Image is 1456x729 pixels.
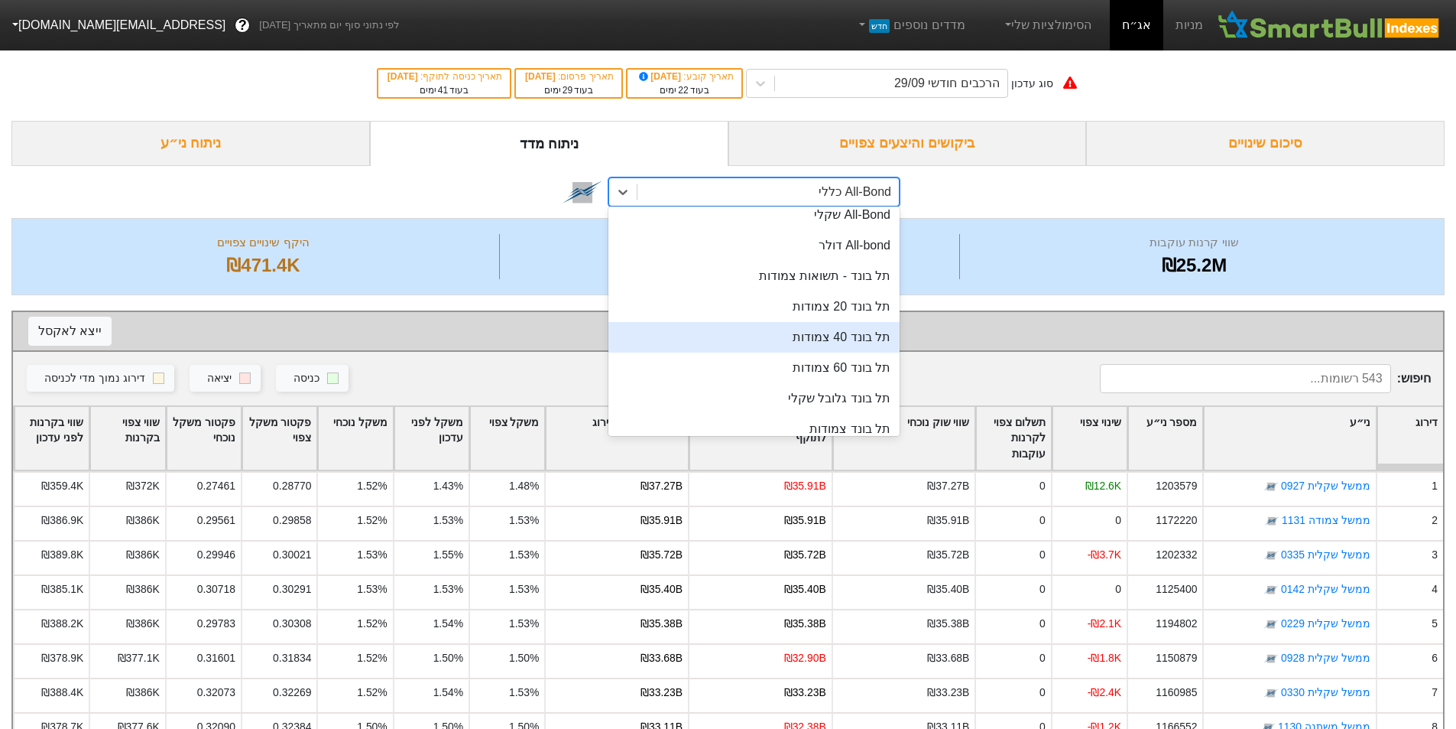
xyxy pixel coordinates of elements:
[470,407,544,470] div: Toggle SortBy
[546,407,688,470] div: Toggle SortBy
[242,407,316,470] div: Toggle SortBy
[41,478,83,494] div: ₪359.4K
[273,478,311,494] div: 0.28770
[273,616,311,632] div: 0.30308
[608,230,900,261] div: All-bond דולר
[1432,478,1438,494] div: 1
[927,650,969,666] div: ₪33.68B
[1011,76,1053,92] div: סוג עדכון
[784,650,826,666] div: ₪32.90B
[273,547,311,563] div: 0.30021
[1215,10,1444,41] img: SmartBull
[927,616,969,632] div: ₪35.38B
[640,581,683,597] div: ₪35.40B
[1085,478,1121,494] div: ₪12.6K
[640,685,683,701] div: ₪33.23B
[126,478,159,494] div: ₪372K
[357,650,387,666] div: 1.52%
[635,83,734,97] div: בעוד ימים
[273,581,311,597] div: 0.30291
[1377,407,1443,470] div: Toggle SortBy
[637,71,684,82] span: [DATE]
[784,685,826,701] div: ₪33.23B
[784,513,826,529] div: ₪35.91B
[608,200,900,230] div: All-Bond שקלי
[689,407,832,470] div: Toggle SortBy
[1156,581,1197,597] div: 1125400
[438,85,448,96] span: 41
[509,581,539,597] div: 1.53%
[640,478,683,494] div: ₪37.27B
[640,547,683,563] div: ₪35.72B
[509,547,539,563] div: 1.53%
[357,581,387,597] div: 1.53%
[1086,121,1445,166] div: סיכום שינויים
[1156,547,1197,563] div: 1202332
[1432,513,1438,529] div: 2
[273,513,311,529] div: 0.29858
[964,252,1425,279] div: ₪25.2M
[1264,514,1279,529] img: tase link
[927,478,969,494] div: ₪37.27B
[509,616,539,632] div: 1.53%
[563,172,602,212] img: tase link
[1039,547,1046,563] div: 0
[357,685,387,701] div: 1.52%
[608,383,900,414] div: תל בונד גלובל שקלי
[1432,581,1438,597] div: 4
[433,685,463,701] div: 1.54%
[784,581,826,597] div: ₪35.40B
[525,71,558,82] span: [DATE]
[41,547,83,563] div: ₪389.8K
[273,685,311,701] div: 0.32269
[833,407,975,470] div: Toggle SortBy
[524,83,614,97] div: בעוד ימים
[1281,652,1370,664] a: ממשל שקלית 0928
[1088,616,1121,632] div: -₪2.1K
[28,317,112,346] button: ייצא לאקסל
[238,15,247,36] span: ?
[41,513,83,529] div: ₪386.9K
[640,513,683,529] div: ₪35.91B
[524,70,614,83] div: תאריך פרסום :
[1100,364,1431,393] span: חיפוש :
[207,370,232,387] div: יציאה
[126,513,159,529] div: ₪386K
[11,121,370,166] div: ניתוח ני״ע
[784,616,826,632] div: ₪35.38B
[318,407,392,470] div: Toggle SortBy
[31,252,495,279] div: ₪471.4K
[1039,581,1046,597] div: 0
[927,581,969,597] div: ₪35.40B
[386,83,502,97] div: בעוד ימים
[728,121,1087,166] div: ביקושים והיצעים צפויים
[996,10,1098,41] a: הסימולציות שלי
[563,85,572,96] span: 29
[357,478,387,494] div: 1.52%
[1281,583,1370,595] a: ממשל שקלית 0142
[927,513,969,529] div: ₪35.91B
[1039,616,1046,632] div: 0
[640,616,683,632] div: ₪35.38B
[386,70,502,83] div: תאריך כניסה לתוקף :
[1432,650,1438,666] div: 6
[197,685,235,701] div: 0.32073
[197,513,235,529] div: 0.29561
[1088,547,1121,563] div: -₪3.7K
[357,547,387,563] div: 1.53%
[1100,364,1391,393] input: 543 רשומות...
[388,71,420,82] span: [DATE]
[190,365,261,392] button: יציאה
[1088,650,1121,666] div: -₪1.8K
[504,234,955,252] div: מספר ניירות ערך
[126,547,159,563] div: ₪386K
[44,370,145,387] div: דירוג נמוך מדי לכניסה
[276,365,349,392] button: כניסה
[1156,478,1197,494] div: 1203579
[259,18,399,33] span: לפי נתוני סוף יום מתאריך [DATE]
[197,616,235,632] div: 0.29783
[1204,407,1375,470] div: Toggle SortBy
[678,85,688,96] span: 22
[370,121,728,166] div: ניתוח מדד
[640,650,683,666] div: ₪33.68B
